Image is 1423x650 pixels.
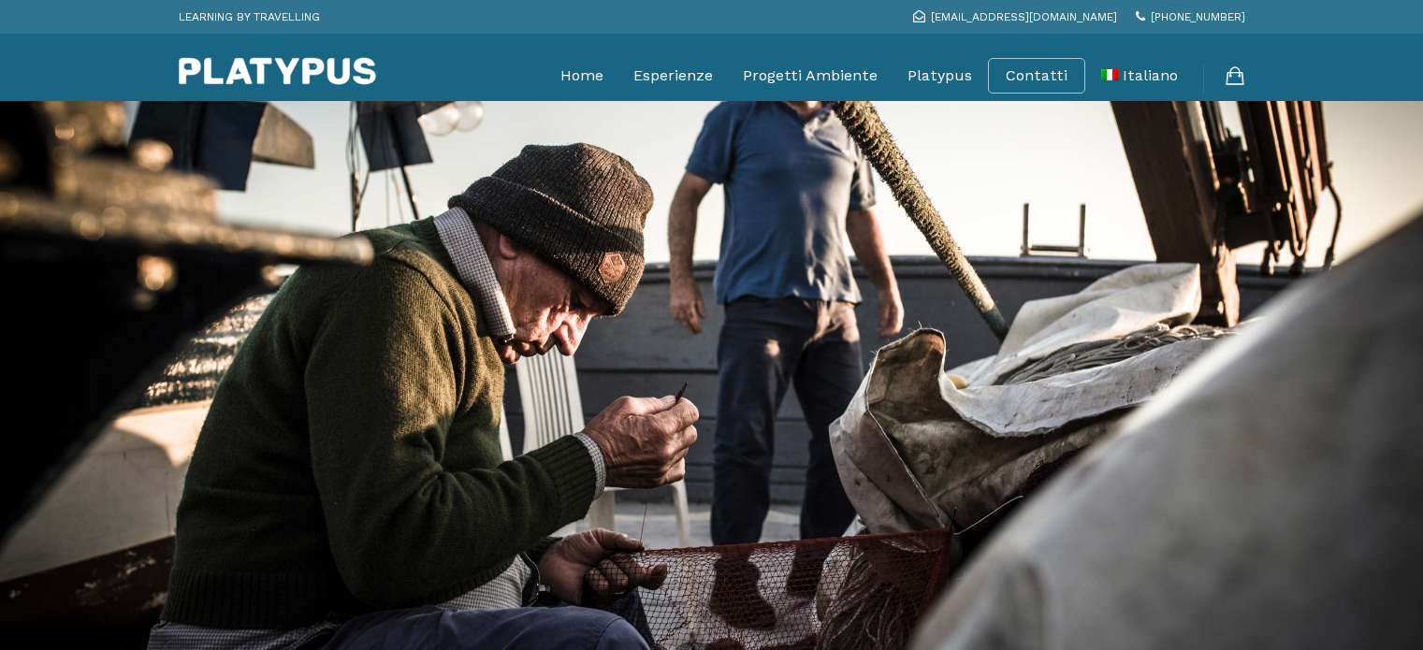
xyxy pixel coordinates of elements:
p: LEARNING BY TRAVELLING [179,5,320,29]
a: [EMAIL_ADDRESS][DOMAIN_NAME] [913,10,1117,23]
a: Platypus [908,52,972,99]
span: Italiano [1123,66,1178,84]
img: Platypus [179,57,376,85]
a: Contatti [1006,66,1067,85]
a: Progetti Ambiente [743,52,878,99]
a: [PHONE_NUMBER] [1136,10,1245,23]
span: [EMAIL_ADDRESS][DOMAIN_NAME] [931,10,1117,23]
a: Home [560,52,603,99]
span: [PHONE_NUMBER] [1151,10,1245,23]
a: Esperienze [633,52,713,99]
a: Italiano [1101,52,1178,99]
